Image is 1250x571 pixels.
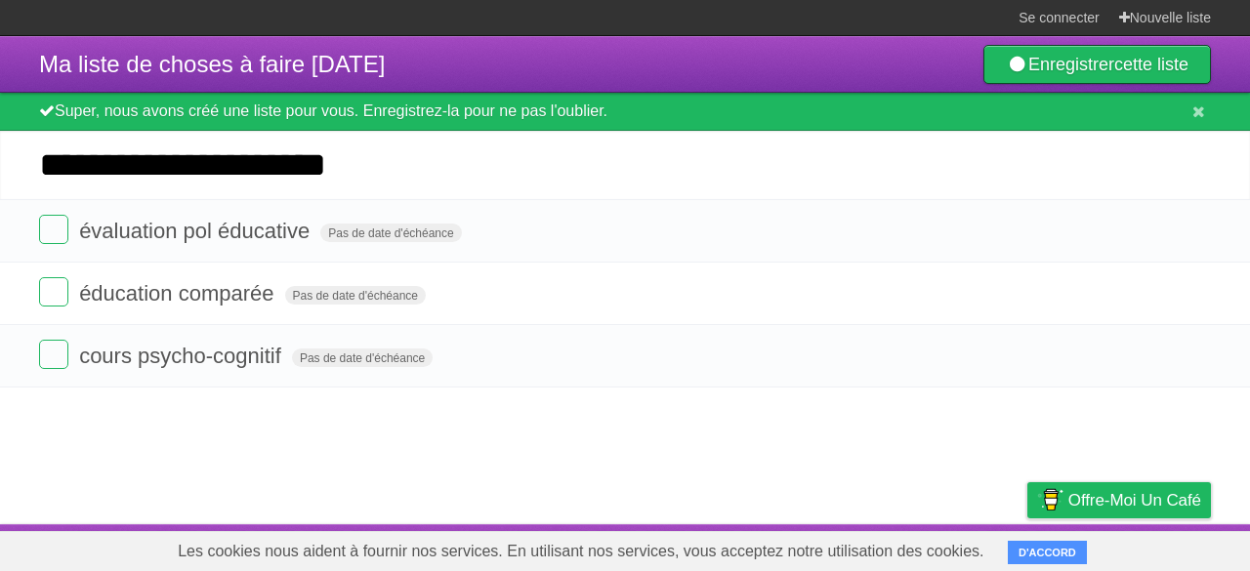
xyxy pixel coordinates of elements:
[79,281,273,306] font: éducation comparée
[39,277,68,306] label: Fait
[79,219,310,243] font: évaluation pol éducative
[897,529,996,566] a: Confidentialité
[293,289,418,303] font: Pas de date d'échéance
[1037,483,1063,516] img: Offre-moi un café
[983,45,1211,84] a: Enregistrercette liste
[1019,10,1100,25] font: Se connecter
[1114,55,1188,74] font: cette liste
[178,543,983,559] font: Les cookies nous aident à fournir nos services. En utilisant nos services, vous acceptez notre ut...
[1028,55,1114,74] font: Enregistrer
[1021,529,1211,566] a: Proposer une fonctionnalité
[1019,547,1076,558] font: D'ACCORD
[702,529,799,566] a: Développeurs
[300,351,425,365] font: Pas de date d'échéance
[616,529,679,566] a: À propos
[39,340,68,369] label: Fait
[1068,491,1201,510] font: Offre-moi un café
[1008,541,1087,564] button: D'ACCORD
[1130,10,1211,25] font: Nouvelle liste
[39,51,385,77] font: Ma liste de choses à faire [DATE]
[39,215,68,244] label: Fait
[822,529,873,566] a: Termes
[328,226,453,240] font: Pas de date d'échéance
[55,102,607,119] font: Super, nous avons créé une liste pour vous. Enregistrez-la pour ne pas l'oublier.
[1027,482,1211,518] a: Offre-moi un café
[79,344,281,368] font: cours psycho-cognitif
